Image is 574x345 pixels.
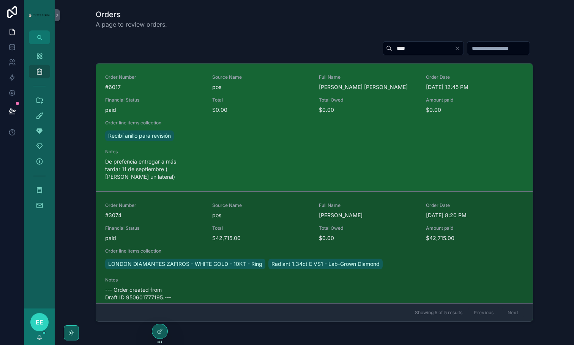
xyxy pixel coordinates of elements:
[108,132,171,140] span: Recibí anillo para revisión
[271,260,380,268] span: Radiant 1.34ct E VS1 - Lab-Grown Diamond
[426,234,524,242] span: $42,715.00
[319,83,417,91] span: [PERSON_NAME] [PERSON_NAME]
[105,202,203,208] span: Order Number
[212,225,310,231] span: Total
[319,225,417,231] span: Total Owed
[319,106,417,114] span: $0.00
[36,318,43,327] span: EE
[24,44,55,222] div: scrollable content
[96,9,167,20] h1: Orders
[212,234,310,242] span: $42,715.00
[212,74,310,80] span: Source Name
[426,106,524,114] span: $0.00
[105,259,265,269] a: LONDON DIAMANTES ZAFIROS - WHITE GOLD - 10KT - Ring
[319,202,417,208] span: Full Name
[29,13,50,17] img: App logo
[105,234,203,242] span: paid
[105,149,203,155] span: Notes
[105,211,203,219] span: #3074
[108,260,262,268] span: LONDON DIAMANTES ZAFIROS - WHITE GOLD - 10KT - Ring
[96,20,167,29] span: A page to review orders.
[212,202,310,208] span: Source Name
[426,225,524,231] span: Amount paid
[426,211,524,219] span: [DATE] 8:20 PM
[105,286,203,301] span: --- Order created from Draft ID 950601777195.---
[212,106,310,114] span: $0.00
[426,74,524,80] span: Order Date
[426,83,524,91] span: [DATE] 12:45 PM
[454,45,464,51] button: Clear
[212,83,310,91] span: pos
[426,202,524,208] span: Order Date
[105,225,203,231] span: Financial Status
[426,97,524,103] span: Amount paid
[105,130,174,141] a: Recibí anillo para revisión
[105,248,524,254] span: Order line items collection
[96,64,533,191] a: Order Number#6017Source NameposFull Name[PERSON_NAME] [PERSON_NAME]Order Date[DATE] 12:45 PMFinan...
[105,97,203,103] span: Financial Status
[212,211,310,219] span: pos
[105,120,524,126] span: Order line items collection
[319,211,417,219] span: [PERSON_NAME]
[105,106,203,114] span: paid
[105,83,203,91] span: #6017
[96,191,533,312] a: Order Number#3074Source NameposFull Name[PERSON_NAME]Order Date[DATE] 8:20 PMFinancial Statuspaid...
[319,234,417,242] span: $0.00
[268,259,383,269] a: Radiant 1.34ct E VS1 - Lab-Grown Diamond
[105,158,203,181] span: De prefencia entregar a más tardar 11 de septiembre ( [PERSON_NAME] un lateral)
[105,74,203,80] span: Order Number
[212,97,310,103] span: Total
[415,310,462,316] span: Showing 5 of 5 results
[105,277,203,283] span: Notes
[319,74,417,80] span: Full Name
[319,97,417,103] span: Total Owed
